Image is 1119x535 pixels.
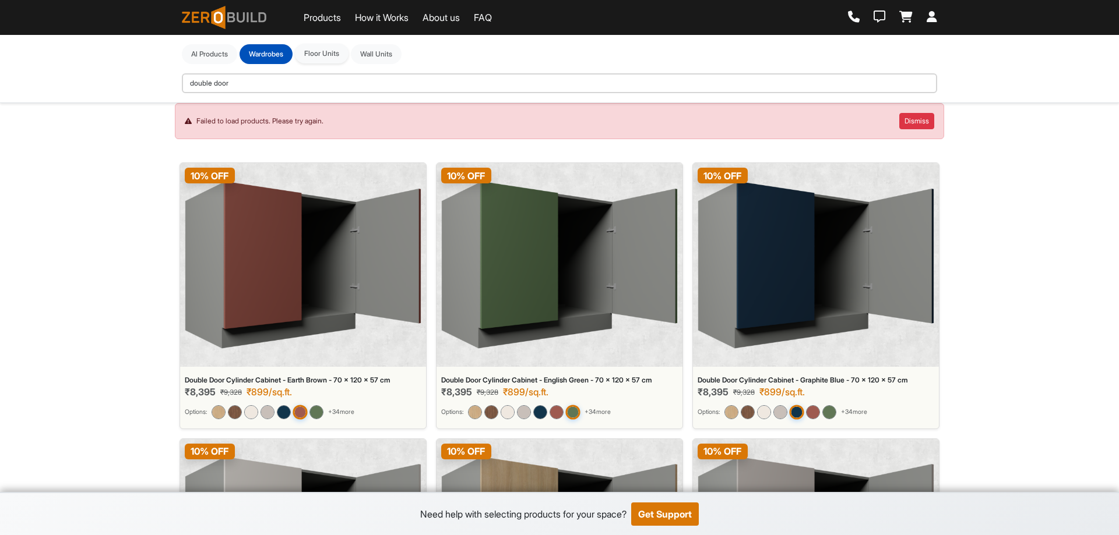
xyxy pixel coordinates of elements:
[277,405,291,419] img: Double Door Cylinder Cabinet - Graphite Blue - 70 x 120 x 57 cm
[565,405,580,419] img: Double Door Cylinder Cabinet - English Green - 70 x 120 x 57 cm
[441,168,678,362] img: Double Door Cylinder Cabinet - English Green - 70 x 120 x 57 cm
[185,116,323,126] span: Failed to load products. Please try again.
[261,405,275,419] img: Double Door Cylinder Cabinet - Sandstone - 70 x 120 x 57 cm
[185,387,216,398] span: ₹8,395
[355,10,409,24] a: How it Works
[698,376,934,384] div: Double Door Cylinder Cabinet - Graphite Blue - 70 x 120 x 57 cm
[698,408,720,417] small: Options:
[351,44,402,64] button: Wall Units
[759,387,805,398] div: ₹899/sq.ft.
[927,11,937,24] a: Login
[441,444,491,459] span: 10 % OFF
[441,387,472,398] span: ₹8,395
[468,405,482,419] img: Double Door Cylinder Cabinet - Light Oak - 70 x 120 x 57 cm
[501,405,515,419] img: Double Door Cylinder Cabinet - Ivory Cream - 70 x 120 x 57 cm
[631,502,699,526] button: Get Support
[185,408,207,417] small: Options:
[244,405,258,419] img: Double Door Cylinder Cabinet - Ivory Cream - 70 x 120 x 57 cm
[436,162,683,429] a: Double Door Cylinder Cabinet - English Green - 70 x 120 x 57 cm10% OFFDouble Door Cylinder Cabine...
[822,405,836,419] img: Double Door Cylinder Cabinet - English Green - 70 x 120 x 57 cm
[724,405,738,419] img: Double Door Cylinder Cabinet - Light Oak - 70 x 120 x 57 cm
[698,168,748,183] span: 10 % OFF
[423,10,460,24] a: About us
[585,408,611,417] span: + 34 more
[474,10,492,24] a: FAQ
[841,408,867,417] span: + 34 more
[220,387,242,398] span: ₹9,328
[212,405,226,419] img: Double Door Cylinder Cabinet - Light Oak - 70 x 120 x 57 cm
[899,113,934,129] button: Dismiss
[185,444,235,459] span: 10 % OFF
[806,405,820,419] img: Double Door Cylinder Cabinet - Earth Brown - 70 x 120 x 57 cm
[185,376,421,384] div: Double Door Cylinder Cabinet - Earth Brown - 70 x 120 x 57 cm
[228,405,242,419] img: Double Door Cylinder Cabinet - Walnut Brown - 70 x 120 x 57 cm
[533,405,547,419] img: Double Door Cylinder Cabinet - Graphite Blue - 70 x 120 x 57 cm
[420,507,627,521] div: Need help with selecting products for your space?
[182,44,237,64] button: Al Products
[240,44,293,64] button: Wardrobes
[757,405,771,419] img: Double Door Cylinder Cabinet - Ivory Cream - 70 x 120 x 57 cm
[441,376,678,384] div: Double Door Cylinder Cabinet - English Green - 70 x 120 x 57 cm
[773,405,787,419] img: Double Door Cylinder Cabinet - Sandstone - 70 x 120 x 57 cm
[304,10,341,24] a: Products
[441,168,491,183] span: 10 % OFF
[477,387,498,398] span: ₹9,328
[517,405,531,419] img: Double Door Cylinder Cabinet - Sandstone - 70 x 120 x 57 cm
[309,405,323,419] img: Double Door Cylinder Cabinet - English Green - 70 x 120 x 57 cm
[698,168,934,362] img: Double Door Cylinder Cabinet - Graphite Blue - 70 x 120 x 57 cm
[733,387,755,398] span: ₹9,328
[698,387,729,398] span: ₹8,395
[185,168,421,362] img: Double Door Cylinder Cabinet - Earth Brown - 70 x 120 x 57 cm
[441,408,463,417] small: Options:
[295,44,349,63] button: Floor Units
[741,405,755,419] img: Double Door Cylinder Cabinet - Walnut Brown - 70 x 120 x 57 cm
[484,405,498,419] img: Double Door Cylinder Cabinet - Walnut Brown - 70 x 120 x 57 cm
[247,387,292,398] div: ₹899/sq.ft.
[328,408,354,417] span: + 34 more
[698,444,748,459] span: 10 % OFF
[503,387,548,398] div: ₹899/sq.ft.
[185,168,235,183] span: 10 % OFF
[293,405,307,419] img: Double Door Cylinder Cabinet - Earth Brown - 70 x 120 x 57 cm
[789,405,804,419] img: Double Door Cylinder Cabinet - Graphite Blue - 70 x 120 x 57 cm
[550,405,564,419] img: Double Door Cylinder Cabinet - Earth Brown - 70 x 120 x 57 cm
[182,73,937,93] input: Search within Wardrobes...
[180,162,427,429] a: Double Door Cylinder Cabinet - Earth Brown - 70 x 120 x 57 cm10% OFFDouble Door Cylinder Cabinet ...
[182,6,266,29] img: ZeroBuild logo
[692,162,939,429] a: Double Door Cylinder Cabinet - Graphite Blue - 70 x 120 x 57 cm10% OFFDouble Door Cylinder Cabine...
